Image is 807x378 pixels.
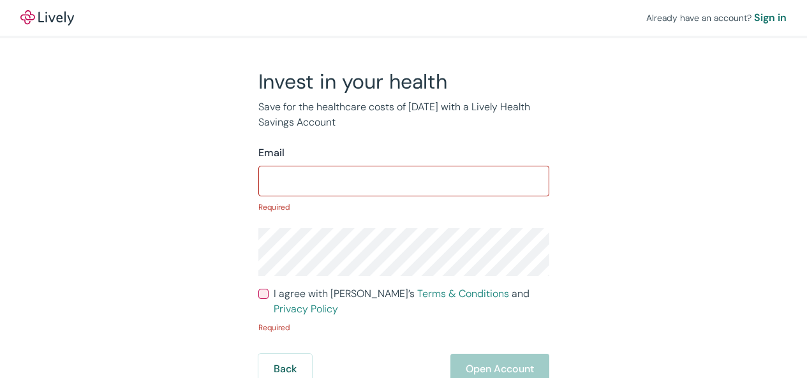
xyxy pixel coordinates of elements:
[274,302,338,316] a: Privacy Policy
[754,10,787,25] a: Sign in
[646,10,787,25] div: Already have an account?
[20,10,74,25] a: LivelyLively
[258,201,549,213] p: Required
[258,99,549,130] p: Save for the healthcare costs of [DATE] with a Lively Health Savings Account
[417,287,509,300] a: Terms & Conditions
[258,145,285,161] label: Email
[258,69,549,94] h2: Invest in your health
[274,286,549,317] span: I agree with [PERSON_NAME]’s and
[20,10,74,25] img: Lively
[258,322,549,333] p: Required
